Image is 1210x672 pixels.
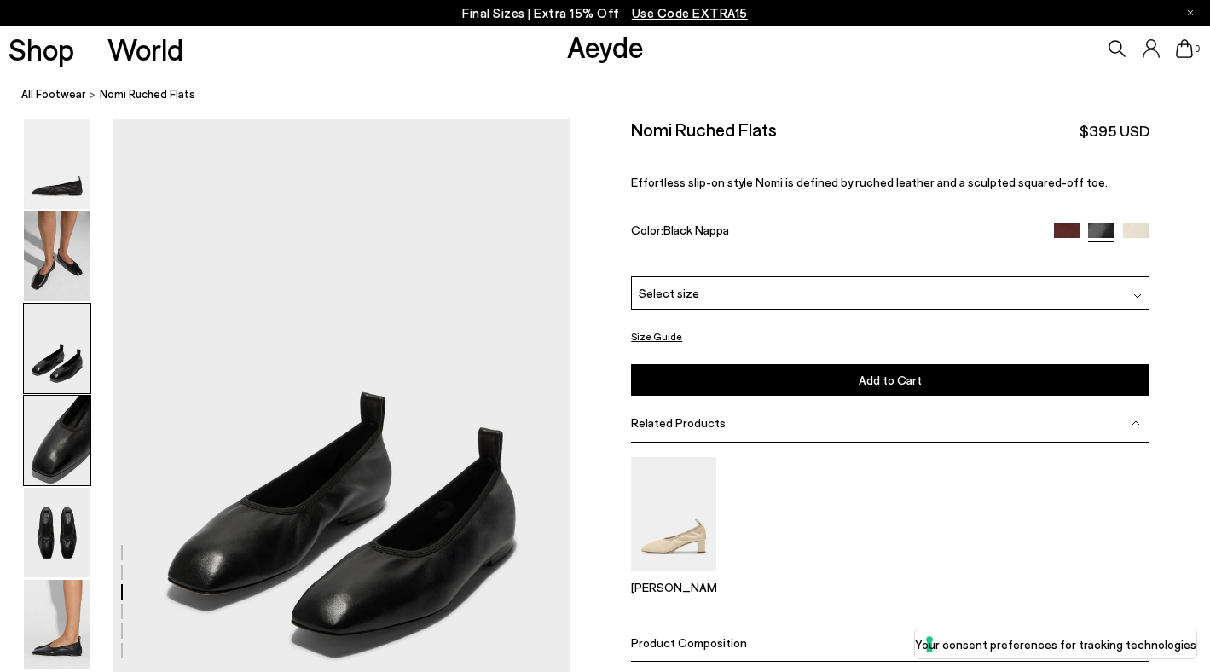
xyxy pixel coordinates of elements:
[631,580,716,594] p: [PERSON_NAME]
[24,119,90,209] img: Nomi Ruched Flats - Image 1
[1133,292,1142,300] img: svg%3E
[1080,120,1149,142] span: $395 USD
[24,488,90,577] img: Nomi Ruched Flats - Image 5
[9,34,74,64] a: Shop
[21,72,1210,119] nav: breadcrumb
[100,85,195,103] span: Nomi Ruched Flats
[631,415,726,430] span: Related Products
[21,85,86,103] a: All Footwear
[567,28,644,64] a: Aeyde
[462,3,748,24] p: Final Sizes | Extra 15% Off
[24,304,90,393] img: Nomi Ruched Flats - Image 3
[631,559,716,594] a: Narissa Ruched Pumps [PERSON_NAME]
[915,635,1196,653] label: Your consent preferences for tracking technologies
[631,364,1149,396] button: Add to Cart
[1132,418,1140,426] img: svg%3E
[24,580,90,669] img: Nomi Ruched Flats - Image 6
[639,283,699,301] span: Select size
[631,175,1149,189] p: Effortless slip-on style Nomi is defined by ruched leather and a sculpted squared-off toe.
[631,635,747,650] span: Product Composition
[663,223,729,237] span: Black Nappa
[631,326,682,347] button: Size Guide
[107,34,183,64] a: World
[915,629,1196,658] button: Your consent preferences for tracking technologies
[631,457,716,571] img: Narissa Ruched Pumps
[24,211,90,301] img: Nomi Ruched Flats - Image 2
[859,373,922,387] span: Add to Cart
[631,119,777,140] h2: Nomi Ruched Flats
[632,5,748,20] span: Navigate to /collections/ss25-final-sizes
[631,223,1037,242] div: Color:
[1193,44,1201,54] span: 0
[1176,39,1193,58] a: 0
[24,396,90,485] img: Nomi Ruched Flats - Image 4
